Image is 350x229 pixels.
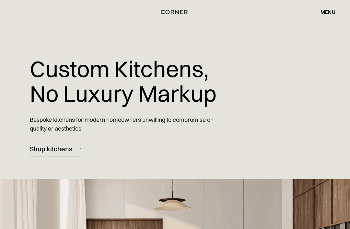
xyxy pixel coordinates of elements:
a: Shop kitchens [30,141,81,157]
div: menu [321,9,335,15]
h1: Custom Kitchens, No Luxury Markup [30,52,216,110]
a: home [158,8,192,16]
p: Bespoke kitchens for modern homeowners unwilling to compromise on quality or aesthetics. [30,110,231,138]
div: menu [314,6,335,17]
div: Shop kitchens [30,144,72,153]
